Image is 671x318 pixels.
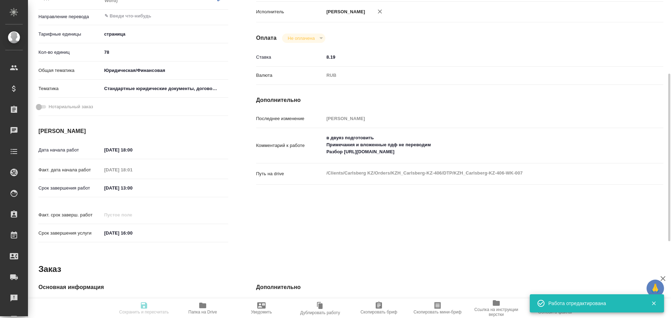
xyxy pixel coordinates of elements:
button: Закрыть [647,300,661,306]
p: Исполнитель [256,8,324,15]
button: Дублировать работу [291,298,349,318]
span: Дублировать работу [300,310,340,315]
input: ✎ Введи что-нибудь [102,183,163,193]
button: Ссылка на инструкции верстки [467,298,526,318]
input: Пустое поле [324,113,629,124]
textarea: в двуяз подготовить Примечания и вложенные пдф не переводим Разбор [URL][DOMAIN_NAME] [324,132,629,158]
input: ✎ Введи что-нибудь [104,12,203,20]
button: Скопировать мини-бриф [408,298,467,318]
div: Стандартные юридические документы, договоры, уставы [102,83,228,95]
input: ✎ Введи что-нибудь [324,52,629,62]
button: Сохранить и пересчитать [115,298,173,318]
button: Не оплачена [286,35,317,41]
p: Срок завершения услуги [38,230,102,237]
textarea: /Clients/Carlsberg KZ/Orders/KZH_Carlsberg-KZ-406/DTP/KZH_Carlsberg-KZ-406-WK-007 [324,167,629,179]
div: Не оплачена [282,34,325,43]
span: Уведомить [251,310,272,315]
h2: Заказ [38,264,61,275]
p: Ставка [256,54,324,61]
p: Дата начала работ [38,147,102,154]
p: [PERSON_NAME] [324,8,365,15]
button: Удалить исполнителя [372,4,388,19]
input: ✎ Введи что-нибудь [102,47,228,57]
input: Пустое поле [102,210,163,220]
button: Уведомить [232,298,291,318]
button: Open [224,15,226,17]
div: страница [102,28,228,40]
p: Путь на drive [256,170,324,177]
input: ✎ Введи что-нибудь [102,145,163,155]
button: Обновить файлы [526,298,584,318]
h4: Дополнительно [256,283,663,291]
div: RUB [324,69,629,81]
p: Комментарий к работе [256,142,324,149]
button: Папка на Drive [173,298,232,318]
span: Нотариальный заказ [49,103,93,110]
h4: Дополнительно [256,96,663,104]
input: Пустое поле [102,165,163,175]
p: Последнее изменение [256,115,324,122]
button: Скопировать бриф [349,298,408,318]
h4: [PERSON_NAME] [38,127,228,135]
button: 🙏 [647,280,664,297]
div: Юридическая/Финансовая [102,65,228,76]
p: Тематика [38,85,102,92]
span: Скопировать бриф [360,310,397,315]
p: Срок завершения работ [38,185,102,192]
p: Тарифные единицы [38,31,102,38]
h4: Оплата [256,34,277,42]
input: ✎ Введи что-нибудь [102,228,163,238]
span: Папка на Drive [188,310,217,315]
p: Валюта [256,72,324,79]
span: Сохранить и пересчитать [119,310,169,315]
span: Ссылка на инструкции верстки [471,307,521,317]
h4: Основная информация [38,283,228,291]
div: Работа отредактирована [548,300,641,307]
p: Кол-во единиц [38,49,102,56]
p: Факт. дата начала работ [38,167,102,173]
p: Общая тематика [38,67,102,74]
span: Скопировать мини-бриф [413,310,461,315]
span: 🙏 [649,281,661,296]
p: Факт. срок заверш. работ [38,212,102,219]
p: Направление перевода [38,13,102,20]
